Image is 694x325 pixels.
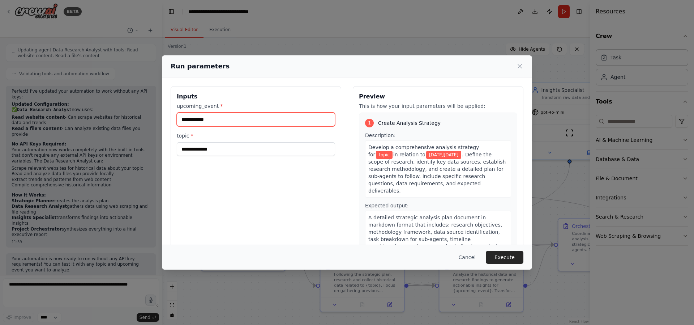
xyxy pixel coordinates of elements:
[171,61,230,71] h2: Run parameters
[177,102,335,110] label: upcoming_event
[365,203,409,208] span: Expected output:
[486,251,523,264] button: Execute
[368,152,506,194] span: . Define the scope of research, identify key data sources, establish research methodology, and cr...
[359,92,517,101] h3: Preview
[368,144,479,157] span: Develop a comprehensive analysis strategy for
[359,102,517,110] p: This is how your input parameters will be applied:
[393,152,425,157] span: in relation to
[177,132,335,139] label: topic
[365,132,395,138] span: Description:
[453,251,481,264] button: Cancel
[368,215,502,257] span: A detailed strategic analysis plan document in markdown format that includes: research objectives...
[378,119,441,127] span: Create Analysis Strategy
[177,92,335,101] h3: Inputs
[365,119,374,127] div: 1
[426,151,461,159] span: Variable: upcoming_event
[376,151,393,159] span: Variable: topic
